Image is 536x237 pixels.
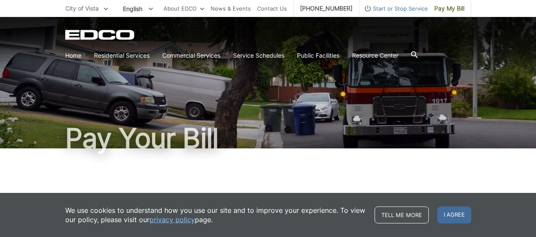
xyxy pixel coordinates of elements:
span: English [117,2,159,16]
span: City of Vista [65,5,99,12]
a: News & Events [211,4,251,13]
a: privacy policy [150,215,195,224]
a: Commercial Services [162,51,220,60]
a: EDCD logo. Return to the homepage. [65,30,136,40]
h1: Pay Your Bill [65,125,471,152]
span: Pay My Bill [434,4,464,13]
a: About EDCO [164,4,204,13]
a: Service Schedules [233,51,284,60]
a: Resource Center [352,51,398,60]
a: Contact Us [257,4,287,13]
a: Public Facilities [297,51,339,60]
a: Tell me more [375,206,429,223]
p: We use cookies to understand how you use our site and to improve your experience. To view our pol... [65,206,366,224]
h1: Pay Your Bill [65,191,471,206]
span: I agree [437,206,471,223]
a: Home [65,51,81,60]
a: Residential Services [94,51,150,60]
